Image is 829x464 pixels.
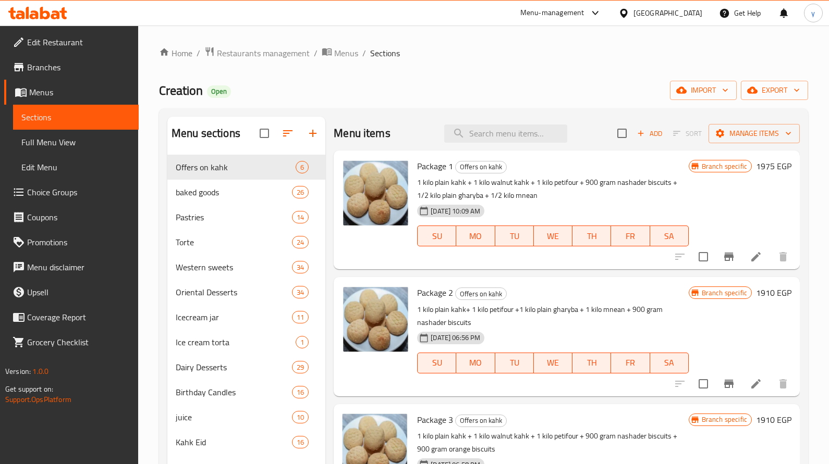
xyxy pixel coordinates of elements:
span: 16 [292,437,308,447]
span: Creation [159,79,203,102]
button: MO [456,353,495,373]
a: Choice Groups [4,180,139,205]
span: 26 [292,187,308,197]
span: Package 3 [417,412,453,428]
span: TH [577,355,607,370]
h2: Menu sections [172,126,240,141]
a: Edit menu item [750,378,762,390]
img: Package 2 [342,285,409,352]
span: Sections [21,111,130,123]
div: baked goods [176,186,292,198]
li: / [197,47,200,59]
span: 16 [292,387,308,397]
a: Coverage Report [4,305,139,330]
div: Western sweets34 [167,255,325,280]
a: Full Menu View [13,130,139,155]
span: [DATE] 10:09 AM [426,206,484,216]
span: Get support on: [5,382,53,396]
span: TH [577,229,607,244]
span: 14 [292,212,308,222]
a: Edit Menu [13,155,139,180]
div: Torte [176,236,292,248]
span: 34 [292,287,308,297]
a: Menus [4,80,139,105]
span: MO [460,229,491,244]
span: Select section [611,122,633,144]
div: baked goods26 [167,180,325,205]
span: Dairy Desserts [176,361,292,373]
div: items [292,386,309,398]
div: Icecream jar [176,311,292,323]
span: Menu disclaimer [27,261,130,273]
button: export [741,81,808,100]
span: Branch specific [698,288,751,298]
button: TU [495,353,534,373]
input: search [444,124,567,143]
span: 1 [296,337,308,347]
span: juice [176,411,292,423]
h6: 1975 EGP [756,159,791,173]
h6: 1910 EGP [756,412,791,427]
div: items [296,336,309,348]
a: Home [159,47,192,59]
span: Branch specific [698,161,751,171]
div: juice10 [167,405,325,430]
span: Add item [633,126,666,142]
div: items [292,311,309,323]
div: items [292,411,309,423]
div: Oriental Desserts [176,286,292,298]
span: Menus [29,86,130,98]
span: Grocery Checklist [27,336,130,348]
button: WE [534,353,572,373]
button: Add section [300,121,325,146]
div: items [292,236,309,248]
div: items [296,161,309,173]
span: Birthday Candles [176,386,292,398]
span: Package 2 [417,285,453,300]
a: Promotions [4,230,139,255]
span: Restaurants management [217,47,310,59]
span: Select section first [666,126,709,142]
a: Grocery Checklist [4,330,139,355]
div: Offers on kahk [455,415,507,427]
div: Pastries14 [167,205,325,230]
div: items [292,211,309,223]
span: 29 [292,362,308,372]
span: Coverage Report [27,311,130,323]
span: Promotions [27,236,130,248]
span: Package 1 [417,158,453,174]
button: MO [456,225,495,246]
span: export [749,84,800,97]
p: 1 kilo plain kahk+ 1 kilo petifour +1 kilo plain gharyba + 1 kilo mnean + 900 gram nashader biscuits [417,303,688,329]
span: 1.0.0 [32,365,48,378]
a: Menus [322,46,358,60]
span: Coupons [27,211,130,223]
div: Ice cream torta [176,336,296,348]
div: [GEOGRAPHIC_DATA] [633,7,702,19]
span: FR [615,355,645,370]
a: Sections [13,105,139,130]
div: Western sweets [176,261,292,273]
h6: 1910 EGP [756,285,791,300]
a: Edit menu item [750,250,762,263]
button: SU [417,353,456,373]
span: Manage items [717,127,791,140]
button: SA [650,353,689,373]
div: Dairy Desserts29 [167,355,325,380]
div: items [292,286,309,298]
span: Open [207,87,231,96]
li: / [314,47,318,59]
button: Add [633,126,666,142]
span: Offers on kahk [456,415,506,427]
div: Offers on kahk [455,287,507,300]
button: delete [771,371,796,396]
div: Open [207,85,231,98]
span: SA [654,355,685,370]
div: Kahk Eid16 [167,430,325,455]
span: Full Menu View [21,136,130,148]
span: TU [499,355,530,370]
div: Offers on kahk [176,161,296,173]
span: Sort sections [275,121,300,146]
